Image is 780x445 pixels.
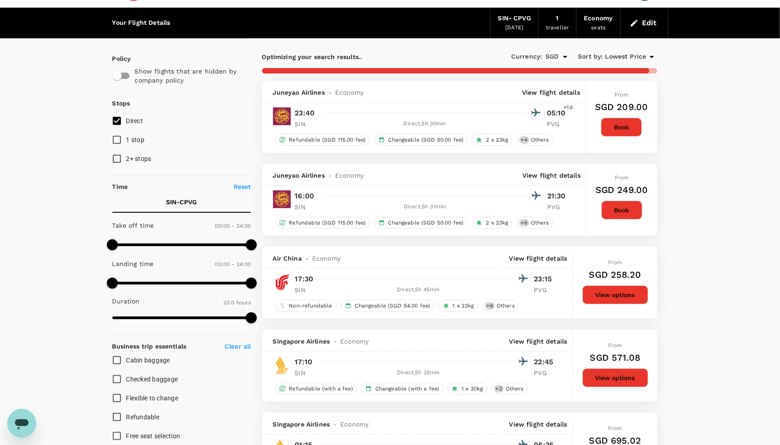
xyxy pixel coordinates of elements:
div: 1 [556,14,559,23]
div: 1 x 23kg [439,300,478,312]
div: Changeable (with a fee) [361,383,443,395]
span: Flexible to change [126,395,179,402]
div: 2 x 23kg [472,134,512,146]
div: Changeable (SGD 50.00 fee) [374,217,468,229]
span: - [325,171,335,180]
div: +2Others [492,383,528,395]
div: +6Others [483,300,519,312]
h6: SGD 571.08 [590,350,641,365]
div: SIN - CPVG [498,14,531,23]
span: Lowest Price [605,52,646,62]
h6: SGD 209.00 [595,100,648,114]
p: PVG [534,285,557,294]
div: Changeable (SGD 50.00 fee) [374,134,468,146]
div: Direct , 5h 35min [323,368,514,377]
span: Checked baggage [126,376,178,383]
p: Policy [112,54,120,63]
span: Currency : [511,52,542,62]
span: Economy [335,88,364,97]
span: + 6 [485,302,495,310]
div: Changeable (SGD 54.00 fee) [341,300,434,312]
p: SIN [295,202,318,211]
p: 22:45 [534,357,557,367]
h6: SGD 249.00 [595,183,648,197]
span: - [330,337,340,346]
p: 05:10 [547,108,569,119]
p: SIN [295,368,318,377]
button: Open [559,50,572,63]
p: 23:15 [534,274,557,284]
span: Economy [335,171,364,180]
p: 17:10 [295,357,313,367]
button: Book [601,201,642,220]
span: - [330,420,340,429]
p: Reset [234,182,251,191]
div: traveller [546,23,569,32]
span: Others [527,136,553,144]
p: SIN - CPVG [166,197,197,206]
span: Non-refundable [286,302,336,310]
strong: Stops [112,100,130,107]
p: SIN [295,119,318,128]
span: Refundable (SGD 115.00 fee) [286,136,369,144]
span: 1 x 23kg [449,302,478,310]
span: From [608,259,622,266]
span: Others [493,302,518,310]
strong: Business trip essentials [112,343,187,350]
span: - [302,254,312,263]
div: Direct , 5h 30min [323,119,527,128]
span: Changeable (with a fee) [372,385,443,393]
p: View flight details [522,171,581,180]
div: Refundable (SGD 115.00 fee) [275,217,370,229]
span: 1 stop [126,136,145,143]
div: Direct , 5h 45min [323,285,514,294]
span: 00:00 - 24:00 [215,261,251,267]
span: From [608,342,622,349]
span: From [614,92,628,98]
span: Refundable (SGD 115.00 fee) [286,219,369,227]
p: Landing time [112,259,154,268]
div: Your Flight Details [112,18,171,28]
span: Changeable (SGD 50.00 fee) [385,219,467,227]
iframe: Button to launch messaging window [7,409,36,438]
div: +6Others [517,217,553,229]
span: Air China [273,254,302,263]
span: 2 x 23kg [482,136,512,144]
span: Free seat selection [126,432,180,440]
p: Optimizing your search results.. [262,52,460,61]
span: Juneyao Airlines [273,88,325,97]
span: 2 x 23kg [482,219,512,227]
span: Sort by : [578,52,603,62]
p: 17:30 [295,274,314,284]
p: View flight details [509,254,568,263]
p: View flight details [509,420,568,429]
span: + 4 [519,136,529,144]
div: [DATE] [505,23,523,32]
img: HO [273,107,291,125]
img: HO [273,190,291,208]
div: Economy [584,14,613,23]
p: View flight details [509,337,568,346]
p: Take off time [112,221,154,230]
p: View flight details [522,88,580,97]
span: - [325,88,335,97]
span: Cabin baggage [126,357,170,364]
p: SIN [295,285,318,294]
img: CA [273,273,291,291]
p: PVG [547,119,569,128]
span: Changeable (SGD 54.00 fee) [351,302,434,310]
button: Book [601,118,642,137]
span: Others [527,219,553,227]
button: View options [582,368,648,387]
span: Economy [340,420,369,429]
div: seats [591,23,606,32]
p: Duration [112,297,140,306]
span: +1d [564,103,573,112]
p: PVG [547,202,570,211]
span: From [608,425,622,431]
span: Changeable (SGD 50.00 fee) [385,136,467,144]
span: Singapore Airlines [273,337,330,346]
div: Non-refundable [275,300,337,312]
span: 1 x 30kg [458,385,486,393]
img: SQ [273,356,291,374]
